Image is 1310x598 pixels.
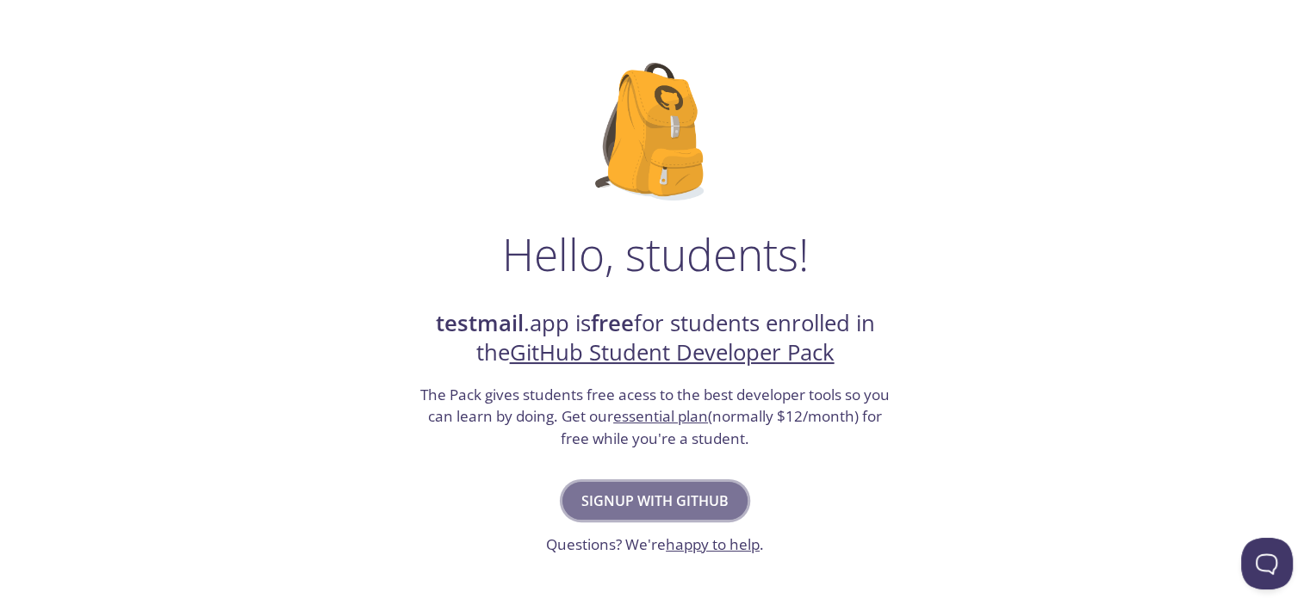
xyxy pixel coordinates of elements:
[666,534,760,554] a: happy to help
[562,482,748,520] button: Signup with GitHub
[1241,538,1293,589] iframe: Help Scout Beacon - Open
[613,406,708,426] a: essential plan
[419,384,892,450] h3: The Pack gives students free acess to the best developer tools so you can learn by doing. Get our...
[419,309,892,368] h2: .app is for students enrolled in the
[502,228,809,280] h1: Hello, students!
[581,489,729,513] span: Signup with GitHub
[591,308,634,338] strong: free
[436,308,524,338] strong: testmail
[595,63,715,200] img: github-student-backpack.png
[510,337,835,367] a: GitHub Student Developer Pack
[546,533,764,556] h3: Questions? We're .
